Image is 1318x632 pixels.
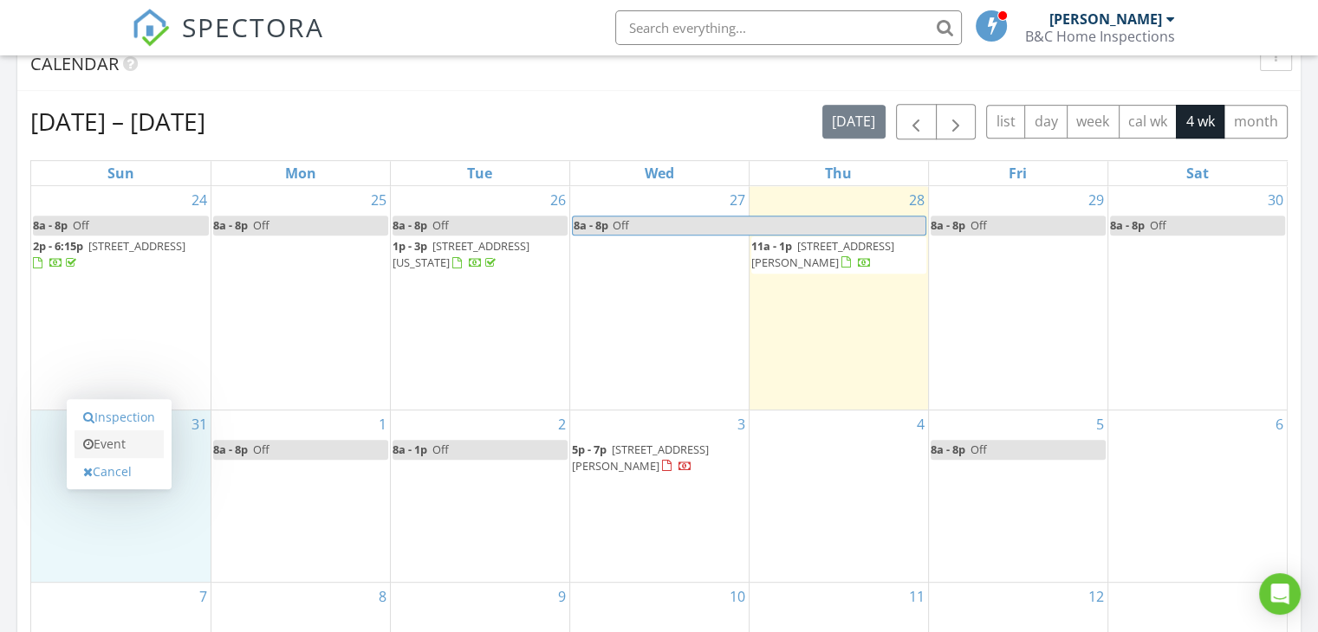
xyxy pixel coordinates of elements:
[931,217,965,233] span: 8a - 8p
[913,410,928,438] a: Go to September 4, 2025
[734,410,749,438] a: Go to September 3, 2025
[432,442,449,457] span: Off
[188,410,211,438] a: Go to August 31, 2025
[33,236,209,274] a: 2p - 6:15p [STREET_ADDRESS]
[986,105,1025,139] button: list
[432,217,449,233] span: Off
[375,583,390,610] a: Go to September 8, 2025
[822,105,886,139] button: [DATE]
[1067,105,1120,139] button: week
[1049,10,1162,28] div: [PERSON_NAME]
[751,238,894,270] span: [STREET_ADDRESS][PERSON_NAME]
[33,238,83,254] span: 2p - 6:15p
[1024,105,1068,139] button: day
[547,186,569,214] a: Go to August 26, 2025
[211,410,390,583] td: Go to September 1, 2025
[375,410,390,438] a: Go to September 1, 2025
[749,186,928,410] td: Go to August 28, 2025
[573,216,609,235] span: 8a - 8p
[393,217,427,233] span: 8a - 8p
[182,9,324,45] span: SPECTORA
[253,217,269,233] span: Off
[367,186,390,214] a: Go to August 25, 2025
[751,238,894,270] a: 11a - 1p [STREET_ADDRESS][PERSON_NAME]
[1093,410,1107,438] a: Go to September 5, 2025
[572,442,607,457] span: 5p - 7p
[211,186,390,410] td: Go to August 25, 2025
[188,186,211,214] a: Go to August 24, 2025
[88,238,185,254] span: [STREET_ADDRESS]
[928,186,1107,410] td: Go to August 29, 2025
[1176,105,1224,139] button: 4 wk
[31,410,211,583] td: Go to August 31, 2025
[821,161,855,185] a: Thursday
[253,442,269,457] span: Off
[749,410,928,583] td: Go to September 4, 2025
[1224,105,1288,139] button: month
[569,410,749,583] td: Go to September 3, 2025
[30,104,205,139] h2: [DATE] – [DATE]
[971,442,987,457] span: Off
[936,104,977,139] button: Next
[464,161,496,185] a: Tuesday
[726,186,749,214] a: Go to August 27, 2025
[931,442,965,457] span: 8a - 8p
[33,238,185,270] a: 2p - 6:15p [STREET_ADDRESS]
[726,583,749,610] a: Go to September 10, 2025
[1259,573,1301,615] div: Open Intercom Messenger
[1107,186,1287,410] td: Go to August 30, 2025
[390,186,569,410] td: Go to August 26, 2025
[75,430,164,458] a: Event
[1110,217,1145,233] span: 8a - 8p
[1025,28,1175,45] div: B&C Home Inspections
[555,583,569,610] a: Go to September 9, 2025
[928,410,1107,583] td: Go to September 5, 2025
[282,161,320,185] a: Monday
[896,104,937,139] button: Previous
[615,10,962,45] input: Search everything...
[1272,410,1287,438] a: Go to September 6, 2025
[31,186,211,410] td: Go to August 24, 2025
[1119,105,1178,139] button: cal wk
[393,442,427,457] span: 8a - 1p
[572,442,709,474] a: 5p - 7p [STREET_ADDRESS][PERSON_NAME]
[75,403,164,431] a: Inspection
[1085,583,1107,610] a: Go to September 12, 2025
[73,217,89,233] span: Off
[641,161,678,185] a: Wednesday
[572,442,709,474] span: [STREET_ADDRESS][PERSON_NAME]
[1005,161,1030,185] a: Friday
[1085,186,1107,214] a: Go to August 29, 2025
[213,442,248,457] span: 8a - 8p
[906,186,928,214] a: Go to August 28, 2025
[33,217,68,233] span: 8a - 8p
[572,440,747,477] a: 5p - 7p [STREET_ADDRESS][PERSON_NAME]
[1107,410,1287,583] td: Go to September 6, 2025
[971,217,987,233] span: Off
[1150,217,1166,233] span: Off
[30,52,119,75] span: Calendar
[751,236,926,274] a: 11a - 1p [STREET_ADDRESS][PERSON_NAME]
[1264,186,1287,214] a: Go to August 30, 2025
[393,238,529,270] span: [STREET_ADDRESS][US_STATE]
[132,9,170,47] img: The Best Home Inspection Software - Spectora
[393,238,529,270] a: 1p - 3p [STREET_ADDRESS][US_STATE]
[196,583,211,610] a: Go to September 7, 2025
[132,23,324,60] a: SPECTORA
[751,238,792,254] span: 11a - 1p
[569,186,749,410] td: Go to August 27, 2025
[1183,161,1212,185] a: Saturday
[75,458,164,486] a: Cancel
[213,217,248,233] span: 8a - 8p
[393,236,568,274] a: 1p - 3p [STREET_ADDRESS][US_STATE]
[104,161,138,185] a: Sunday
[906,583,928,610] a: Go to September 11, 2025
[393,238,427,254] span: 1p - 3p
[390,410,569,583] td: Go to September 2, 2025
[613,217,629,233] span: Off
[555,410,569,438] a: Go to September 2, 2025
